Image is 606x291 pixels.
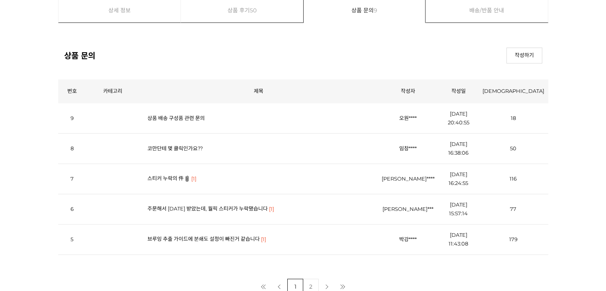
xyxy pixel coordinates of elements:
[139,79,378,103] th: 제목
[378,79,439,103] th: 작성자
[479,163,548,194] td: 116
[479,224,548,254] td: 179
[58,133,86,163] td: 8
[147,205,268,212] a: 주문해서 [DATE] 받았는데, 월픽 스티커가 누락됐습니다
[185,176,189,181] img: 파일첨부
[147,175,184,181] a: 스티커 누락의 件
[479,103,548,134] td: 18
[439,133,479,163] td: [DATE] 16:38:06
[86,79,139,103] th: 카테고리
[147,115,205,121] a: 상품 배송 구성품 관련 문의
[58,194,86,224] td: 6
[479,79,548,103] th: [DEMOGRAPHIC_DATA]
[479,194,548,224] td: 77
[439,163,479,194] td: [DATE] 16:24:55
[439,103,479,134] td: [DATE] 20:40:55
[439,194,479,224] td: [DATE] 15:57:14
[439,224,479,254] td: [DATE] 11:43:08
[58,79,86,103] th: 번호
[147,145,203,151] a: 코만단테 몇 클릭인가요??
[191,174,196,183] span: [1]
[58,163,86,194] td: 7
[147,236,260,242] a: 브루잉 추출 가이드에 분쇄도 설정이 빠진거 같습니다
[378,194,439,224] td: [PERSON_NAME]***
[64,49,95,61] h2: 상품 문의
[58,103,86,134] td: 9
[439,79,479,103] th: 작성일
[58,224,86,254] td: 5
[506,47,542,63] a: 작성하기
[269,204,274,213] span: [1]
[261,235,266,244] span: [1]
[479,133,548,163] td: 50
